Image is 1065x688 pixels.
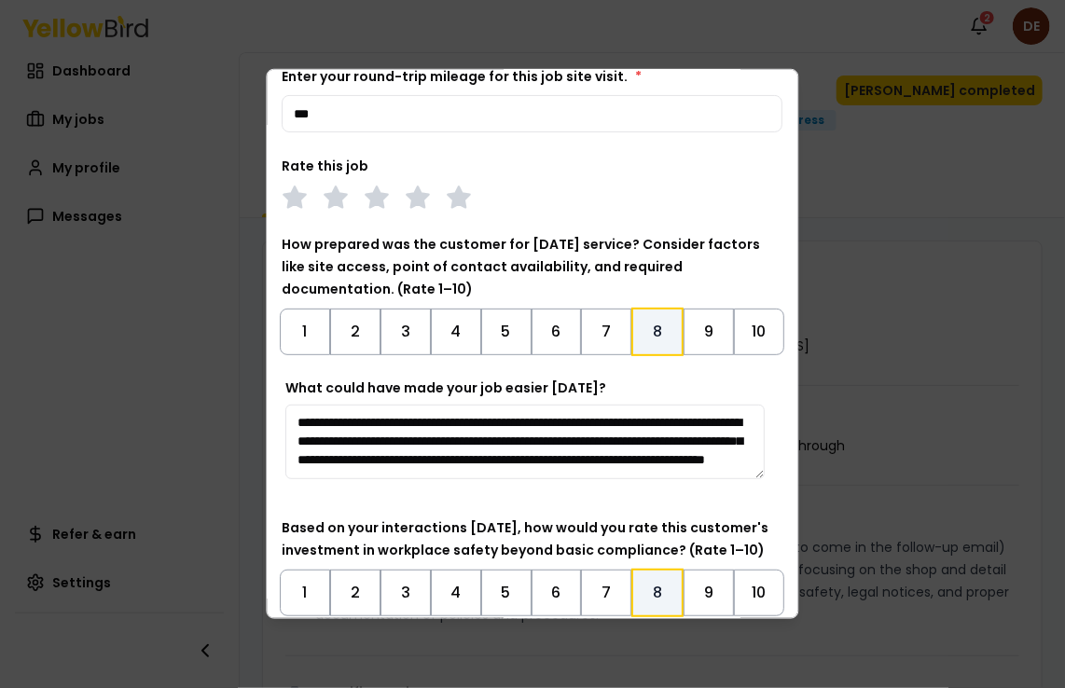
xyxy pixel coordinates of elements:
button: Toggle 4 [431,309,481,355]
button: Toggle 8 [632,569,685,617]
button: Toggle 3 [380,309,431,355]
button: Toggle 2 [330,309,380,355]
button: Toggle 7 [582,309,632,355]
button: Toggle 9 [685,570,735,616]
button: Toggle 8 [632,308,685,356]
button: Toggle 10 [735,570,785,616]
button: Toggle 5 [481,309,532,355]
button: Toggle 9 [685,309,735,355]
label: Based on your interactions [DATE], how would you rate this customer's investment in workplace saf... [283,518,769,559]
button: Toggle 5 [481,570,532,616]
button: Toggle 10 [735,309,785,355]
label: Enter your round-trip mileage for this job site visit. [283,67,643,86]
button: Toggle 3 [380,570,431,616]
button: Toggle 1 [280,570,330,616]
label: What could have made your job easier [DATE]? [286,378,607,397]
label: How prepared was the customer for [DATE] service? Consider factors like site access, point of con... [283,235,761,298]
button: Toggle 7 [582,570,632,616]
button: Toggle 6 [532,570,582,616]
button: Toggle 2 [330,570,380,616]
button: Toggle 4 [431,570,481,616]
button: Toggle 6 [532,309,582,355]
button: Toggle 1 [280,309,330,355]
label: Rate this job [283,157,369,175]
